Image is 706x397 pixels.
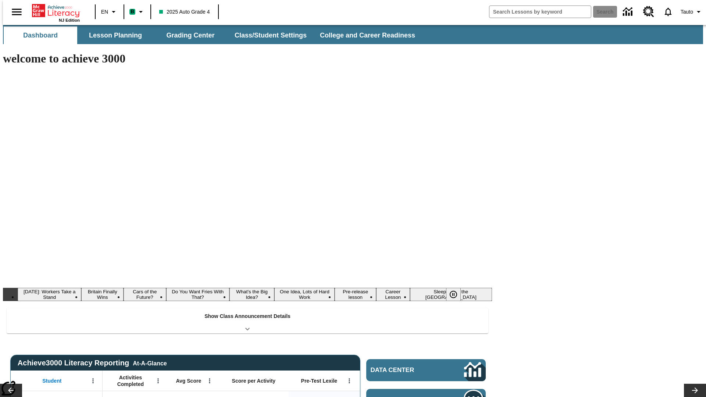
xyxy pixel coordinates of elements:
div: At-A-Glance [133,359,167,367]
span: Tauto [681,8,693,16]
button: Dashboard [4,26,77,44]
a: Resource Center, Will open in new tab [639,2,659,22]
button: Lesson Planning [79,26,152,44]
button: Slide 3 Cars of the Future? [124,288,166,301]
span: Activities Completed [106,374,155,387]
span: Pre-Test Lexile [301,378,338,384]
button: Slide 1 Labor Day: Workers Take a Stand [18,288,81,301]
button: Open Menu [88,375,99,386]
button: Slide 9 Sleepless in the Animal Kingdom [410,288,492,301]
a: Data Center [366,359,486,381]
button: Slide 5 What's the Big Idea? [229,288,275,301]
button: Language: EN, Select a language [98,5,121,18]
a: Home [32,3,80,18]
div: Show Class Announcement Details [7,308,488,333]
button: Slide 2 Britain Finally Wins [81,288,123,301]
input: search field [489,6,591,18]
span: NJ Edition [59,18,80,22]
p: Show Class Announcement Details [204,312,290,320]
button: Open side menu [6,1,28,23]
button: College and Career Readiness [314,26,421,44]
span: B [131,7,134,16]
span: 2025 Auto Grade 4 [159,8,210,16]
button: Slide 8 Career Lesson [376,288,410,301]
button: Open Menu [344,375,355,386]
button: Pause [446,288,461,301]
span: Student [42,378,61,384]
a: Notifications [659,2,678,21]
span: Data Center [371,366,439,374]
div: SubNavbar [3,26,422,44]
div: Pause [446,288,468,301]
h1: welcome to achieve 3000 [3,52,492,65]
button: Slide 4 Do You Want Fries With That? [166,288,229,301]
button: Profile/Settings [678,5,706,18]
span: Avg Score [176,378,201,384]
span: Score per Activity [232,378,276,384]
a: Data Center [618,2,639,22]
button: Boost Class color is mint green. Change class color [126,5,148,18]
div: Home [32,3,80,22]
button: Slide 6 One Idea, Lots of Hard Work [274,288,335,301]
button: Class/Student Settings [229,26,313,44]
button: Open Menu [204,375,215,386]
button: Grading Center [154,26,227,44]
button: Lesson carousel, Next [684,384,706,397]
span: Achieve3000 Literacy Reporting [18,359,167,367]
div: SubNavbar [3,25,703,44]
button: Open Menu [153,375,164,386]
span: EN [101,8,108,16]
button: Slide 7 Pre-release lesson [335,288,376,301]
